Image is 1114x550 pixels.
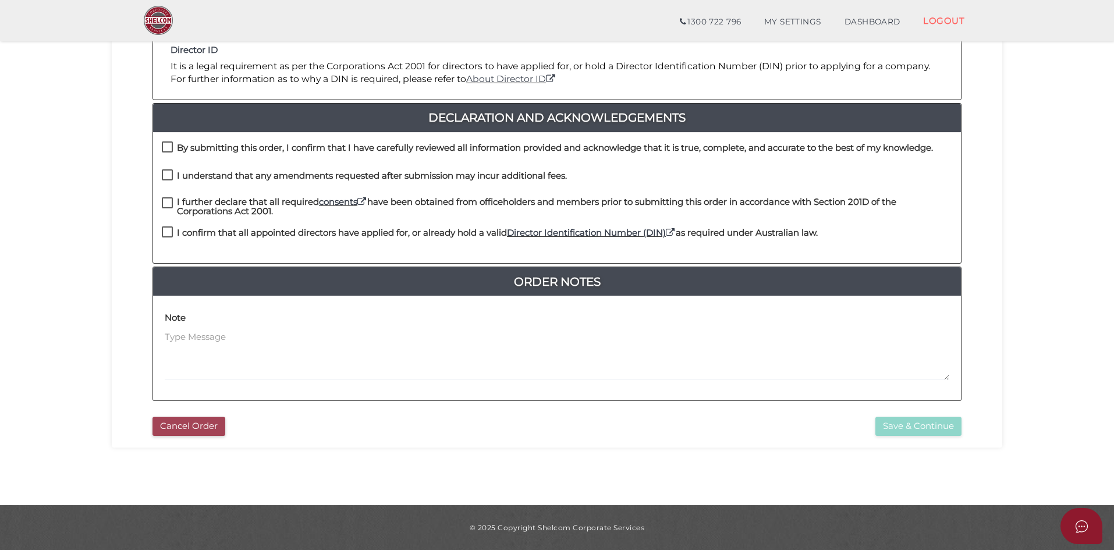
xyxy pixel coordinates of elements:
a: Director Identification Number (DIN) [507,227,676,238]
button: Cancel Order [152,417,225,436]
div: © 2025 Copyright Shelcom Corporate Services [120,523,994,533]
h4: I understand that any amendments requested after submission may incur additional fees. [177,171,567,181]
h4: I confirm that all appointed directors have applied for, or already hold a valid as required unde... [177,228,818,238]
p: It is a legal requirement as per the Corporations Act 2001 for directors to have applied for, or ... [171,60,943,86]
a: DASHBOARD [833,10,912,34]
a: MY SETTINGS [753,10,833,34]
h4: Director ID [171,45,943,55]
h4: By submitting this order, I confirm that I have carefully reviewed all information provided and a... [177,143,933,153]
button: Save & Continue [875,417,962,436]
h4: Note [165,313,186,323]
h4: I further declare that all required have been obtained from officeholders and members prior to su... [177,197,952,217]
button: Open asap [1060,508,1102,544]
a: Declaration And Acknowledgements [153,108,961,127]
a: Order Notes [153,272,961,291]
a: consents [319,196,367,207]
a: About Director ID [466,73,556,84]
a: 1300 722 796 [668,10,753,34]
a: LOGOUT [911,9,976,33]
